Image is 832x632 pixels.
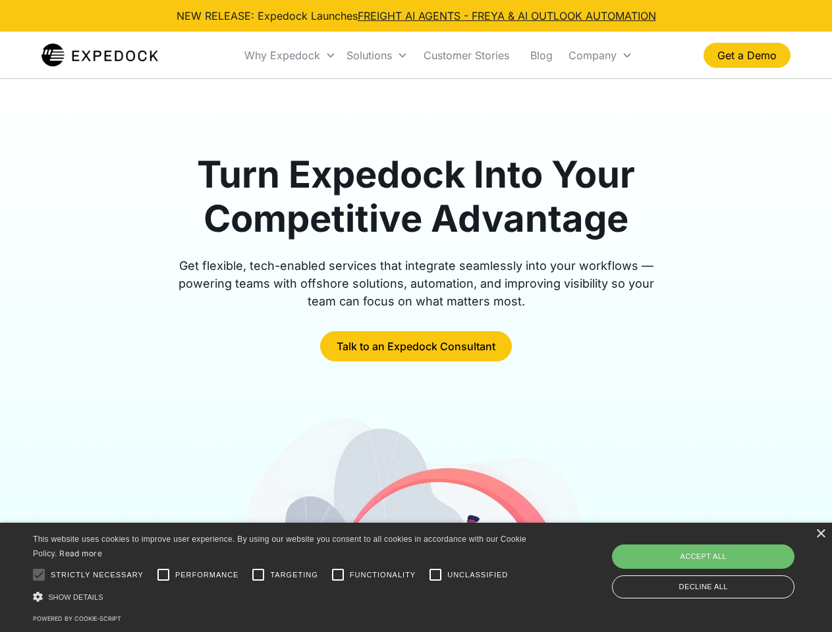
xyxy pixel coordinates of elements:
[704,43,790,68] a: Get a Demo
[163,257,669,310] div: Get flexible, tech-enabled services that integrate seamlessly into your workflows — powering team...
[341,33,413,78] div: Solutions
[163,153,669,241] h1: Turn Expedock Into Your Competitive Advantage
[239,33,341,78] div: Why Expedock
[347,49,392,62] div: Solutions
[244,49,320,62] div: Why Expedock
[51,569,144,581] span: Strictly necessary
[563,33,638,78] div: Company
[48,593,103,601] span: Show details
[447,569,508,581] span: Unclassified
[33,535,526,559] span: This website uses cookies to improve user experience. By using our website you consent to all coo...
[177,8,656,24] div: NEW RELEASE: Expedock Launches
[33,590,531,604] div: Show details
[520,33,563,78] a: Blog
[569,49,617,62] div: Company
[42,42,158,68] a: home
[33,615,121,622] a: Powered by cookie-script
[175,569,239,581] span: Performance
[350,569,416,581] span: Functionality
[42,42,158,68] img: Expedock Logo
[413,33,520,78] a: Customer Stories
[613,490,832,632] iframe: Chat Widget
[270,569,318,581] span: Targeting
[59,548,102,558] a: Read more
[320,331,512,361] a: Talk to an Expedock Consultant
[358,9,656,22] a: FREIGHT AI AGENTS - FREYA & AI OUTLOOK AUTOMATION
